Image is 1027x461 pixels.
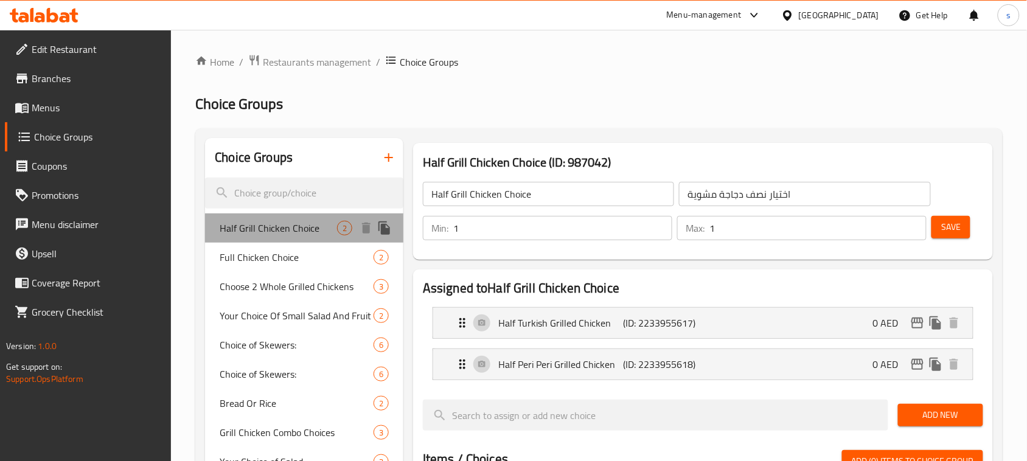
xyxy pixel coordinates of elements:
span: s [1006,9,1011,22]
span: Half Grill Chicken Choice [220,221,337,235]
div: Your Choice Of Small Salad And Fruit2 [205,301,403,330]
a: Upsell [5,239,172,268]
div: Expand [433,349,973,380]
span: Choice Groups [34,130,162,144]
li: Expand [423,344,983,385]
span: Upsell [32,246,162,261]
p: Min: [431,221,448,235]
div: Full Chicken Choice2 [205,243,403,272]
div: Choices [337,221,352,235]
a: Coupons [5,151,172,181]
li: Expand [423,302,983,344]
button: delete [945,314,963,332]
span: Menus [32,100,162,115]
button: duplicate [927,355,945,373]
button: delete [945,355,963,373]
button: Save [931,216,970,238]
button: delete [357,219,375,237]
span: Add New [908,407,973,423]
a: Home [195,55,234,69]
span: Restaurants management [263,55,371,69]
div: Choices [374,279,389,294]
p: Half Peri Peri Grilled Chicken [498,357,623,372]
div: Grill Chicken Combo Choices3 [205,418,403,447]
span: Branches [32,71,162,86]
span: Coverage Report [32,276,162,290]
input: search [205,178,403,209]
nav: breadcrumb [195,54,1003,70]
span: Coupons [32,159,162,173]
div: Choose 2 Whole Grilled Chickens3 [205,272,403,301]
div: Choices [374,367,389,381]
button: edit [908,355,927,373]
span: 2 [374,398,388,409]
div: Menu-management [667,8,742,23]
p: Half Turkish Grilled Chicken [498,316,623,330]
span: Edit Restaurant [32,42,162,57]
span: 3 [374,281,388,293]
a: Menu disclaimer [5,210,172,239]
p: Max: [686,221,705,235]
span: Promotions [32,188,162,203]
div: Expand [433,308,973,338]
p: (ID: 2233955618) [623,357,706,372]
button: duplicate [375,219,394,237]
a: Coverage Report [5,268,172,297]
div: Choices [374,308,389,323]
li: / [239,55,243,69]
div: Choices [374,250,389,265]
span: 3 [374,427,388,438]
h2: Assigned to Half Grill Chicken Choice [423,279,983,297]
span: Grill Chicken Combo Choices [220,425,374,440]
h3: Half Grill Chicken Choice (ID: 987042) [423,153,983,172]
h2: Choice Groups [215,148,293,167]
div: Choice of Skewers:6 [205,359,403,389]
div: Choices [374,338,389,352]
span: Version: [6,338,36,354]
a: Restaurants management [248,54,371,70]
div: Half Grill Chicken Choice2deleteduplicate [205,213,403,243]
span: Menu disclaimer [32,217,162,232]
span: 2 [374,310,388,322]
span: Choose 2 Whole Grilled Chickens [220,279,374,294]
a: Choice Groups [5,122,172,151]
span: Full Chicken Choice [220,250,374,265]
span: Save [941,220,961,235]
span: Choice Groups [195,90,283,117]
span: Choice of Skewers: [220,367,374,381]
div: [GEOGRAPHIC_DATA] [799,9,879,22]
span: Choice Groups [400,55,458,69]
span: Grocery Checklist [32,305,162,319]
div: Choices [374,396,389,411]
p: 0 AED [873,316,908,330]
a: Branches [5,64,172,93]
button: duplicate [927,314,945,332]
span: 2 [338,223,352,234]
a: Edit Restaurant [5,35,172,64]
a: Promotions [5,181,172,210]
span: 6 [374,369,388,380]
button: Add New [898,404,983,426]
div: Choices [374,425,389,440]
p: (ID: 2233955617) [623,316,706,330]
p: 0 AED [873,357,908,372]
div: Bread Or Rice2 [205,389,403,418]
a: Menus [5,93,172,122]
li: / [376,55,380,69]
span: Get support on: [6,359,62,375]
input: search [423,400,888,431]
span: 6 [374,339,388,351]
span: 1.0.0 [38,338,57,354]
a: Grocery Checklist [5,297,172,327]
span: Bread Or Rice [220,396,374,411]
button: edit [908,314,927,332]
span: Your Choice Of Small Salad And Fruit [220,308,374,323]
a: Support.OpsPlatform [6,371,83,387]
span: Choice of Skewers: [220,338,374,352]
span: 2 [374,252,388,263]
div: Choice of Skewers:6 [205,330,403,359]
